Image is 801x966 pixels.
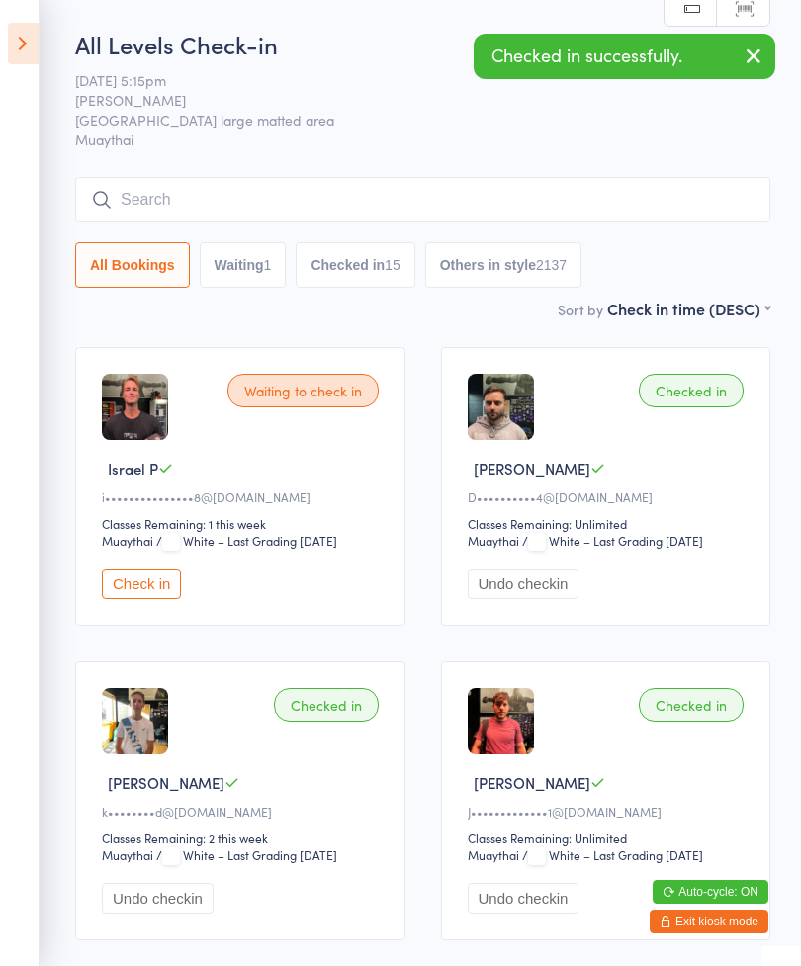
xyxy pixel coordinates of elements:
[468,846,519,863] div: Muaythai
[75,110,740,130] span: [GEOGRAPHIC_DATA] large matted area
[75,90,740,110] span: [PERSON_NAME]
[75,130,770,149] span: Muaythai
[102,488,385,505] div: i•••••••••••••••8@[DOMAIN_NAME]
[468,488,751,505] div: D••••••••••4@[DOMAIN_NAME]
[468,532,519,549] div: Muaythai
[468,803,751,820] div: J•••••••••••••1@[DOMAIN_NAME]
[102,688,168,754] img: image1744267112.png
[425,242,581,288] button: Others in style2137
[296,242,414,288] button: Checked in15
[650,910,768,933] button: Exit kiosk mode
[468,688,534,754] img: image1752135000.png
[102,883,214,914] button: Undo checkin
[102,846,153,863] div: Muaythai
[468,374,534,440] img: image1755502105.png
[156,532,337,549] span: / White – Last Grading [DATE]
[102,830,385,846] div: Classes Remaining: 2 this week
[536,257,567,273] div: 2137
[474,458,590,479] span: [PERSON_NAME]
[468,830,751,846] div: Classes Remaining: Unlimited
[558,300,603,319] label: Sort by
[653,880,768,904] button: Auto-cycle: ON
[102,803,385,820] div: k••••••••d@[DOMAIN_NAME]
[474,34,775,79] div: Checked in successfully.
[385,257,400,273] div: 15
[639,374,744,407] div: Checked in
[156,846,337,863] span: / White – Last Grading [DATE]
[468,569,579,599] button: Undo checkin
[468,515,751,532] div: Classes Remaining: Unlimited
[274,688,379,722] div: Checked in
[227,374,379,407] div: Waiting to check in
[75,28,770,60] h2: All Levels Check-in
[639,688,744,722] div: Checked in
[468,883,579,914] button: Undo checkin
[200,242,287,288] button: Waiting1
[102,569,181,599] button: Check in
[75,177,770,222] input: Search
[102,532,153,549] div: Muaythai
[264,257,272,273] div: 1
[75,242,190,288] button: All Bookings
[102,374,168,440] img: image1712821675.png
[522,532,703,549] span: / White – Last Grading [DATE]
[102,515,385,532] div: Classes Remaining: 1 this week
[75,70,740,90] span: [DATE] 5:15pm
[108,772,224,793] span: [PERSON_NAME]
[108,458,158,479] span: Israel P
[474,772,590,793] span: [PERSON_NAME]
[607,298,770,319] div: Check in time (DESC)
[522,846,703,863] span: / White – Last Grading [DATE]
